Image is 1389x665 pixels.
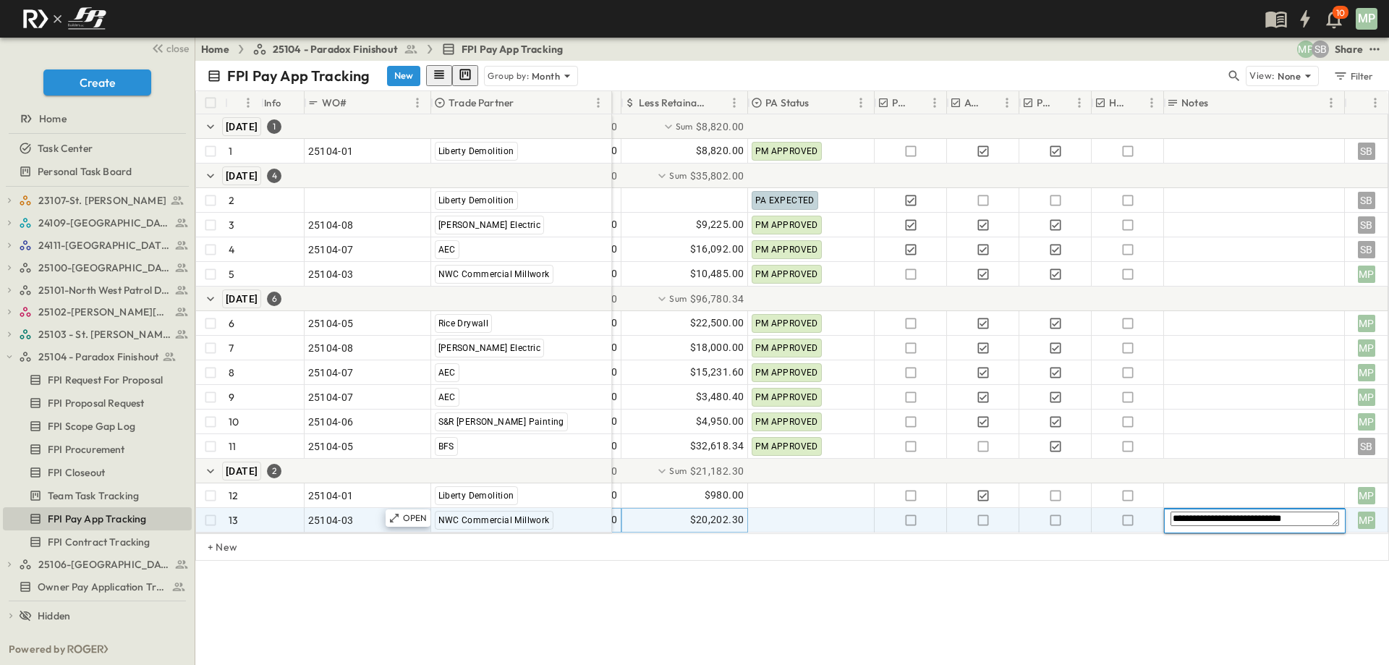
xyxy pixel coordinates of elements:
button: Filter [1328,66,1377,86]
span: $980.00 [705,487,744,504]
button: close [145,38,192,58]
div: Share [1335,42,1363,56]
span: FPI Pay App Tracking [462,42,563,56]
span: FPI Procurement [48,442,125,457]
div: Team Task Trackingtest [3,484,192,507]
a: Team Task Tracking [3,486,189,506]
button: Sort [1131,95,1147,111]
span: [DATE] [226,293,258,305]
span: 25104 - Paradox Finishout [273,42,398,56]
button: Sort [1059,95,1075,111]
p: 1 [229,144,232,158]
div: 25104 - Paradox Finishouttest [3,345,192,368]
span: $20,202.30 [690,512,744,528]
div: 25103 - St. [PERSON_NAME] Phase 2test [3,323,192,346]
div: Monica Pruteanu (mpruteanu@fpibuilders.com) [1297,41,1314,58]
span: $16,092.00 [690,241,744,258]
span: 25104-05 [308,439,354,454]
span: 25104-07 [308,365,354,380]
p: OPEN [403,512,428,524]
button: Menu [1071,94,1088,111]
span: 25104-03 [308,513,354,528]
span: 25103 - St. [PERSON_NAME] Phase 2 [38,327,171,342]
button: New [387,66,420,86]
span: $15,231.60 [690,364,744,381]
span: $35,802.00 [690,169,744,183]
div: FPI Contract Trackingtest [3,530,192,554]
div: SB [1358,192,1375,209]
p: PA Status [765,96,810,110]
div: 25101-North West Patrol Divisiontest [3,279,192,302]
nav: breadcrumbs [201,42,572,56]
span: $21,182.30 [690,464,744,478]
span: $32,618.34 [690,438,744,454]
p: Month [532,69,560,83]
div: Info [261,91,305,114]
span: 24111-[GEOGRAPHIC_DATA] [38,238,171,253]
span: Rice Drywall [438,318,489,329]
div: MP [1358,339,1375,357]
img: c8d7d1ed905e502e8f77bf7063faec64e13b34fdb1f2bdd94b0e311fc34f8000.png [17,4,111,34]
div: 25100-Vanguard Prep Schooltest [3,256,192,279]
span: Personal Task Board [38,164,132,179]
span: AEC [438,245,456,255]
button: Menu [409,94,426,111]
p: 10 [229,415,239,429]
a: 23107-St. [PERSON_NAME] [19,190,189,211]
span: 25101-North West Patrol Division [38,283,171,297]
span: Liberty Demolition [438,491,514,501]
p: PM Processed [1037,96,1056,110]
p: Sum [669,292,687,306]
span: PM APPROVED [755,417,818,427]
div: FPI Scope Gap Logtest [3,415,192,438]
span: PM APPROVED [755,368,818,378]
div: MP [1358,266,1375,283]
div: 24111-[GEOGRAPHIC_DATA]test [3,234,192,257]
span: 25104-06 [308,415,354,429]
p: 5 [229,267,234,281]
button: kanban view [452,65,478,86]
span: [PERSON_NAME] Electric [438,220,541,230]
span: Liberty Demolition [438,146,514,156]
p: 13 [229,513,238,528]
span: $10,485.00 [690,266,744,282]
div: FPI Closeouttest [3,461,192,484]
p: HOLD CHECK [1109,96,1129,110]
p: 10 [1336,7,1345,19]
div: SB [1358,216,1375,234]
span: [DATE] [226,170,258,182]
span: 25104-08 [308,218,354,232]
div: 1 [267,119,281,134]
button: Menu [726,94,743,111]
button: Sort [517,95,532,111]
a: Home [201,42,229,56]
div: FPI Proposal Requesttest [3,391,192,415]
div: Filter [1333,68,1374,84]
a: FPI Closeout [3,462,189,483]
p: View: [1249,68,1275,84]
p: 11 [229,439,236,454]
div: FPI Request For Proposaltest [3,368,192,391]
span: FPI Pay App Tracking [48,512,146,526]
p: Sum [669,169,687,183]
p: 3 [229,218,234,232]
a: 25102-Christ The Redeemer Anglican Church [19,302,189,322]
div: MP [1358,487,1375,504]
span: $4,950.00 [696,413,744,430]
span: $3,480.40 [696,389,744,405]
span: $22,500.00 [690,315,744,331]
span: PM APPROVED [755,146,818,156]
p: 8 [229,365,234,380]
button: Menu [1367,94,1384,111]
button: Sort [1211,95,1227,111]
span: BFS [438,441,454,452]
span: 25104-07 [308,242,354,257]
span: PM APPROVED [755,269,818,279]
p: 6 [229,316,234,331]
span: Team Task Tracking [48,488,139,503]
button: Menu [1322,94,1340,111]
div: 6 [267,292,281,306]
div: 24109-St. Teresa of Calcutta Parish Halltest [3,211,192,234]
button: Sort [1351,95,1367,111]
p: + New [208,540,216,554]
